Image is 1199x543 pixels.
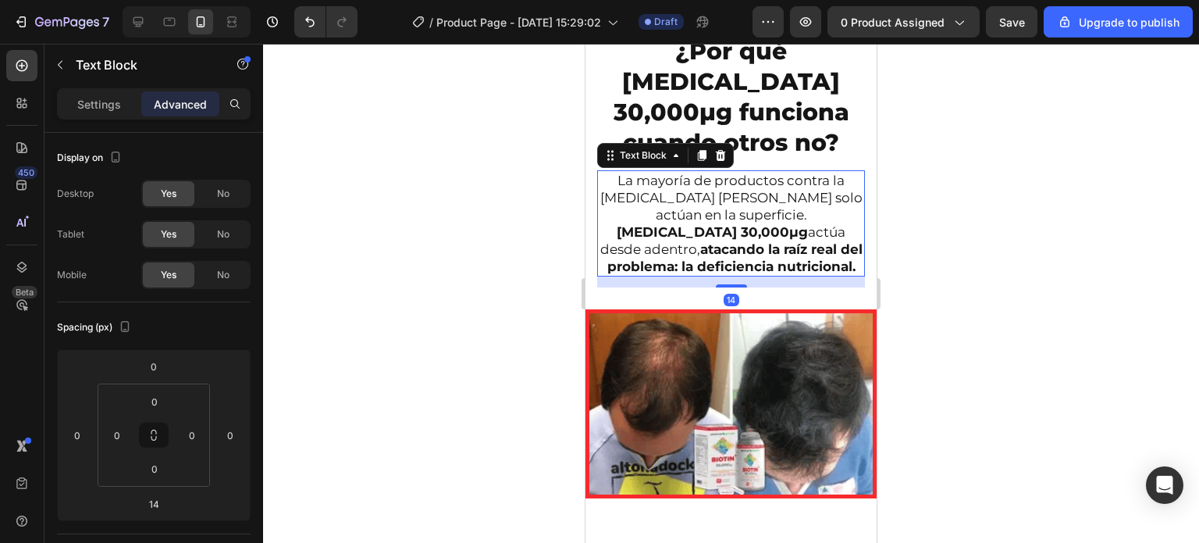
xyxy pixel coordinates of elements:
div: Open Intercom Messenger [1146,466,1183,504]
span: No [217,227,229,241]
input: 0 [138,355,169,378]
strong: [MEDICAL_DATA] 30,000μg [31,180,222,196]
p: La mayoría de productos contra la [MEDICAL_DATA] [PERSON_NAME] solo actúan en la superficie. actú... [13,128,278,232]
p: 7 [102,13,109,31]
p: Text Block [76,55,208,74]
input: 14 [138,492,169,516]
button: 7 [6,6,116,38]
div: Display on [57,148,125,169]
div: 14 [138,250,154,263]
span: 0 product assigned [841,14,945,30]
input: 0px [180,423,204,447]
input: 0px [139,390,170,413]
input: 0px [105,423,129,447]
p: Settings [77,96,121,113]
div: Mobile [57,268,87,282]
span: No [217,187,229,201]
div: Undo/Redo [294,6,358,38]
input: 0px [139,457,170,480]
div: Text Block [31,105,84,119]
div: Spacing (px) [57,317,134,338]
input: 0 [219,423,242,447]
button: Upgrade to publish [1044,6,1193,38]
span: Draft [654,15,678,29]
span: Product Page - [DATE] 15:29:02 [436,14,601,30]
div: 450 [15,166,37,179]
button: 0 product assigned [827,6,980,38]
strong: atacando la raíz real del problema: la deficiencia nutricional. [22,198,277,230]
div: Desktop [57,187,94,201]
span: No [217,268,229,282]
div: Beta [12,286,37,298]
div: Upgrade to publish [1057,14,1179,30]
p: Advanced [154,96,207,113]
div: Tablet [57,227,84,241]
span: / [429,14,433,30]
input: 0 [66,423,89,447]
span: Yes [161,187,176,201]
span: Yes [161,227,176,241]
span: Yes [161,268,176,282]
span: Save [999,16,1025,29]
button: Save [986,6,1037,38]
iframe: Design area [585,44,877,543]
